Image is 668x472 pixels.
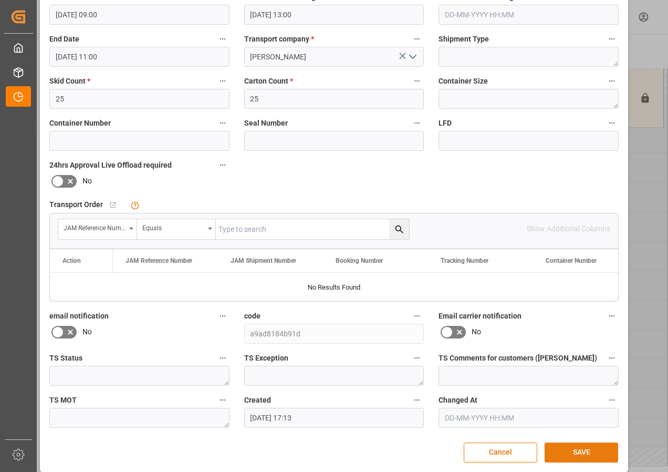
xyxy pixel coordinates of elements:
span: Tracking Number [441,257,488,264]
span: LFD [439,118,452,129]
span: End Date [49,34,79,45]
button: Skid Count * [216,74,229,88]
button: open menu [404,49,420,65]
input: DD-MM-YYYY HH:MM [244,5,424,25]
button: 24hrs Approval Live Offload required [216,158,229,172]
div: Equals [142,221,204,233]
button: Transport company * [410,32,424,46]
input: DD-MM-YYYY HH:MM [439,5,619,25]
button: Container Number [216,116,229,130]
input: DD-MM-YYYY HH:MM [244,408,424,428]
span: Changed At [439,395,477,406]
span: TS Comments for customers ([PERSON_NAME]) [439,353,597,364]
button: Carton Count * [410,74,424,88]
button: search button [389,219,409,239]
button: LFD [605,116,619,130]
span: Container Number [49,118,111,129]
span: Transport Order [49,199,103,210]
button: TS Comments for customers ([PERSON_NAME]) [605,351,619,365]
button: open menu [137,219,216,239]
span: No [82,176,92,187]
div: JAM Reference Number [64,221,126,233]
button: Cancel [464,443,537,463]
span: No [82,326,92,337]
input: DD-MM-YYYY HH:MM [439,408,619,428]
button: Container Size [605,74,619,88]
button: TS Status [216,351,229,365]
button: TS MOT [216,393,229,407]
span: JAM Reference Number [126,257,192,264]
span: Seal Number [244,118,288,129]
button: Shipment Type [605,32,619,46]
span: Booking Number [336,257,383,264]
button: Email carrier notification [605,309,619,323]
span: No [472,326,481,337]
span: Container Size [439,76,488,87]
button: SAVE [545,443,618,463]
span: Carton Count [244,76,293,87]
span: Container Number [546,257,597,264]
button: Changed At [605,393,619,407]
button: End Date [216,32,229,46]
span: Created [244,395,271,406]
span: Email carrier notification [439,311,521,322]
span: 24hrs Approval Live Offload required [49,160,172,171]
button: code [410,309,424,323]
div: Action [62,257,81,264]
span: Transport company [244,34,314,45]
span: code [244,311,260,322]
input: Type to search [216,219,409,239]
span: Shipment Type [439,34,489,45]
button: Seal Number [410,116,424,130]
button: Created [410,393,424,407]
input: DD-MM-YYYY HH:MM [49,47,229,67]
input: DD-MM-YYYY HH:MM [49,5,229,25]
span: TS MOT [49,395,77,406]
span: email notification [49,311,109,322]
span: TS Exception [244,353,288,364]
span: TS Status [49,353,82,364]
button: open menu [58,219,137,239]
span: Skid Count [49,76,90,87]
button: email notification [216,309,229,323]
button: TS Exception [410,351,424,365]
span: JAM Shipment Number [231,257,296,264]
